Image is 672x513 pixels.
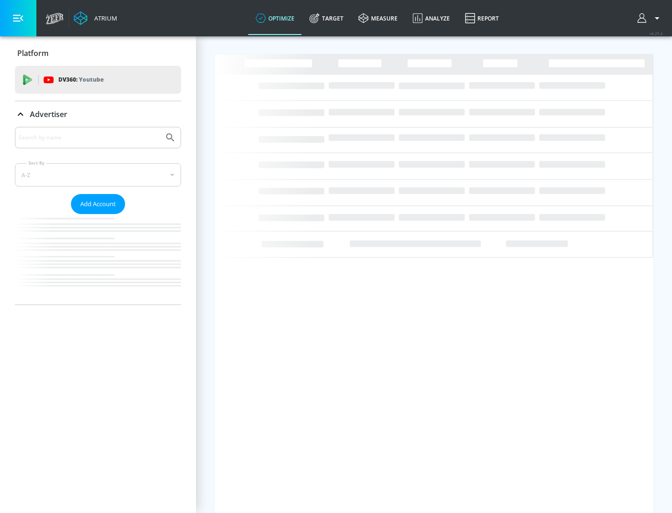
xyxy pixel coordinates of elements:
span: v 4.25.4 [650,31,663,36]
a: Atrium [74,11,117,25]
p: Advertiser [30,109,67,119]
a: Report [457,1,506,35]
a: Target [302,1,351,35]
label: Sort By [27,160,47,166]
p: Youtube [79,75,104,84]
div: Platform [15,40,181,66]
div: DV360: Youtube [15,66,181,94]
a: measure [351,1,405,35]
button: Add Account [71,194,125,214]
input: Search by name [19,132,160,144]
span: Add Account [80,199,116,209]
a: optimize [248,1,302,35]
div: Advertiser [15,127,181,305]
div: A-Z [15,163,181,187]
p: DV360: [58,75,104,85]
p: Platform [17,48,49,58]
div: Atrium [91,14,117,22]
nav: list of Advertiser [15,214,181,305]
a: Analyze [405,1,457,35]
div: Advertiser [15,101,181,127]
